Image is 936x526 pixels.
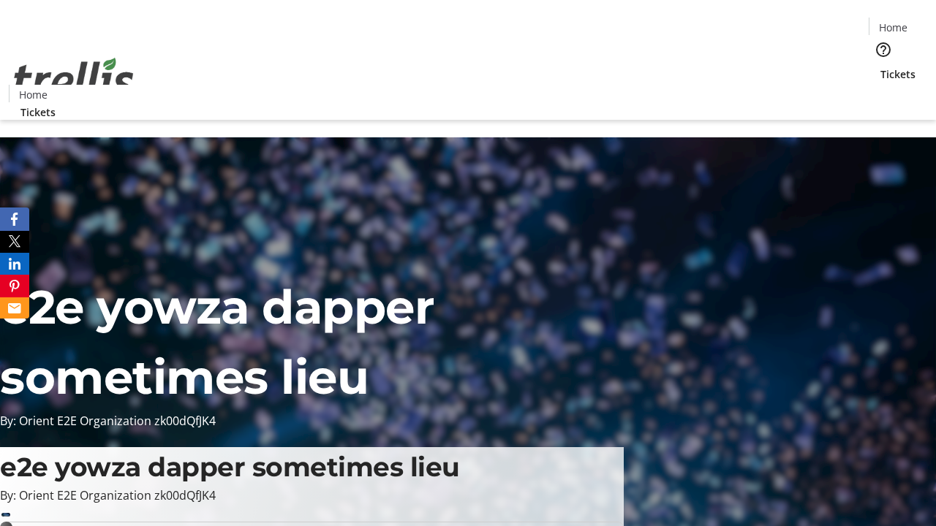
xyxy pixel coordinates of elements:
[880,66,916,82] span: Tickets
[869,20,916,35] a: Home
[10,87,56,102] a: Home
[869,82,898,111] button: Cart
[20,104,56,120] span: Tickets
[879,20,907,35] span: Home
[19,87,48,102] span: Home
[9,42,139,115] img: Orient E2E Organization zk00dQfJK4's Logo
[869,35,898,64] button: Help
[9,104,67,120] a: Tickets
[869,66,927,82] a: Tickets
